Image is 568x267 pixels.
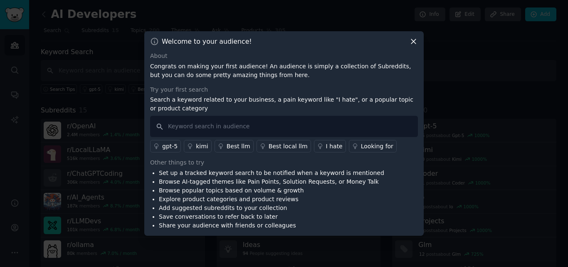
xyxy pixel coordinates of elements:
[162,142,178,151] div: gpt-5
[159,212,384,221] li: Save conversations to refer back to later
[227,142,250,151] div: Best llm
[257,140,311,152] a: Best local llm
[150,52,418,60] div: About
[184,140,212,152] a: kimi
[361,142,393,151] div: Looking for
[150,140,181,152] a: gpt-5
[150,158,418,167] div: Other things to try
[159,177,384,186] li: Browse AI-tagged themes like Pain Points, Solution Requests, or Money Talk
[159,195,384,204] li: Explore product categories and product reviews
[150,116,418,137] input: Keyword search in audience
[326,142,343,151] div: I hate
[159,186,384,195] li: Browse popular topics based on volume & growth
[150,85,418,94] div: Try your first search
[159,221,384,230] li: Share your audience with friends or colleagues
[150,95,418,113] p: Search a keyword related to your business, a pain keyword like "I hate", or a popular topic or pr...
[159,204,384,212] li: Add suggested subreddits to your collection
[159,169,384,177] li: Set up a tracked keyword search to be notified when a keyword is mentioned
[269,142,308,151] div: Best local llm
[150,62,418,80] p: Congrats on making your first audience! An audience is simply a collection of Subreddits, but you...
[196,142,208,151] div: kimi
[215,140,254,152] a: Best llm
[314,140,346,152] a: I hate
[349,140,397,152] a: Looking for
[162,37,252,46] h3: Welcome to your audience!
